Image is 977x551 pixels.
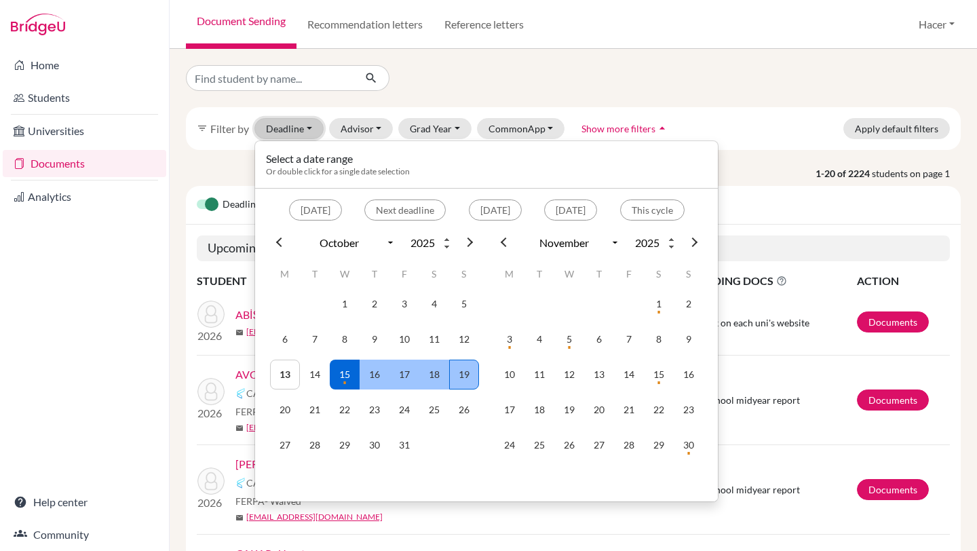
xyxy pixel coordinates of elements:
[11,14,65,35] img: Bridge-U
[235,456,411,472] a: [PERSON_NAME] , [PERSON_NAME]
[197,468,225,495] img: BÖREKÇİ , Ogan
[266,166,410,176] span: Or double click for a single date selection
[360,324,389,354] td: 9
[706,482,800,497] span: School midyear report
[644,289,674,319] td: 1
[197,272,440,290] th: STUDENT
[913,12,961,37] button: Hacer
[197,405,225,421] p: 2026
[584,360,614,389] td: 13
[620,199,685,221] button: This cycle
[300,360,330,389] td: 14
[246,511,383,523] a: [EMAIL_ADDRESS][DOMAIN_NAME]
[674,259,704,289] th: S
[3,84,166,111] a: Students
[554,395,584,425] td: 19
[674,430,704,460] td: 30
[246,476,315,490] span: CAID 47118957
[389,430,419,460] td: 31
[581,123,655,134] span: Show more filters
[389,289,419,319] td: 3
[495,360,524,389] td: 10
[674,324,704,354] td: 9
[495,430,524,460] td: 24
[235,366,351,383] a: AVCI , [PERSON_NAME]
[644,360,674,389] td: 15
[223,197,304,213] span: Deadline view is on
[614,395,644,425] td: 21
[389,259,419,289] th: F
[235,478,246,489] img: Common App logo
[495,324,524,354] td: 3
[330,324,360,354] td: 8
[3,117,166,145] a: Universities
[389,324,419,354] td: 10
[419,259,449,289] th: S
[235,514,244,522] span: mail
[856,272,950,290] th: ACTION
[584,324,614,354] td: 6
[706,393,800,407] span: School midyear report
[554,430,584,460] td: 26
[246,326,383,338] a: [EMAIL_ADDRESS][DOMAIN_NAME]
[655,121,669,135] i: arrow_drop_up
[692,317,809,328] span: Check on each uni's website
[235,307,351,323] a: ABİŞ , [PERSON_NAME]
[644,395,674,425] td: 22
[389,360,419,389] td: 17
[266,152,410,165] h6: Select a date range
[197,328,225,344] p: 2026
[197,301,225,328] img: ABİŞ , Elif Banu
[3,52,166,79] a: Home
[674,395,704,425] td: 23
[360,289,389,319] td: 2
[389,395,419,425] td: 24
[270,395,300,425] td: 20
[495,259,524,289] th: M
[197,123,208,134] i: filter_list
[235,424,244,432] span: mail
[197,378,225,405] img: AVCI , Ahmet Deniz
[857,311,929,332] a: Documents
[477,118,565,139] button: CommonApp
[270,430,300,460] td: 27
[330,395,360,425] td: 22
[254,140,719,502] div: Deadline
[524,430,554,460] td: 25
[254,118,324,139] button: Deadline
[872,166,961,180] span: students on page 1
[330,259,360,289] th: W
[265,495,301,507] span: - Waived
[235,388,246,399] img: Common App logo
[614,324,644,354] td: 7
[300,395,330,425] td: 21
[270,324,300,354] td: 6
[524,324,554,354] td: 4
[843,118,950,139] button: Apply default filters
[360,360,389,389] td: 16
[449,395,479,425] td: 26
[614,360,644,389] td: 14
[270,360,300,389] td: 13
[554,360,584,389] td: 12
[554,324,584,354] td: 5
[614,430,644,460] td: 28
[644,324,674,354] td: 8
[235,328,244,337] span: mail
[300,430,330,460] td: 28
[3,489,166,516] a: Help center
[3,521,166,548] a: Community
[524,360,554,389] td: 11
[270,259,300,289] th: M
[398,118,472,139] button: Grad Year
[449,259,479,289] th: S
[857,479,929,500] a: Documents
[469,199,522,221] button: [DATE]
[692,273,856,289] span: PENDING DOCS
[524,395,554,425] td: 18
[570,118,681,139] button: Show more filtersarrow_drop_up
[360,259,389,289] th: T
[246,386,315,400] span: CAID 45128013
[674,360,704,389] td: 16
[364,199,446,221] button: Next deadline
